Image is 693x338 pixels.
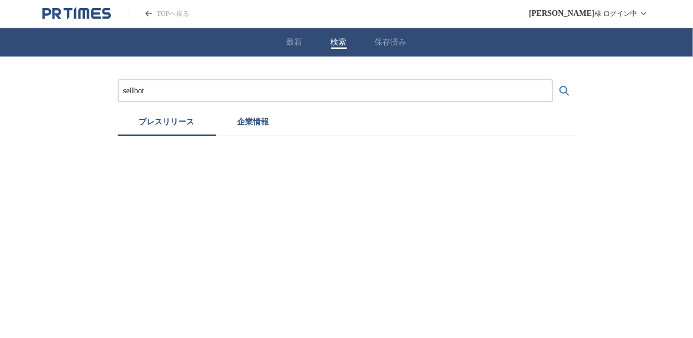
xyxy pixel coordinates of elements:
button: プレスリリース [118,111,216,136]
button: 検索する [553,80,576,102]
button: 検索 [331,37,347,47]
button: 保存済み [375,37,407,47]
button: 企業情報 [216,111,291,136]
input: プレスリリースおよび企業を検索する [123,85,548,97]
a: PR TIMESのトップページはこちら [128,9,190,19]
a: PR TIMESのトップページはこちら [42,7,111,20]
span: [PERSON_NAME] [529,9,595,18]
button: 最新 [287,37,303,47]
